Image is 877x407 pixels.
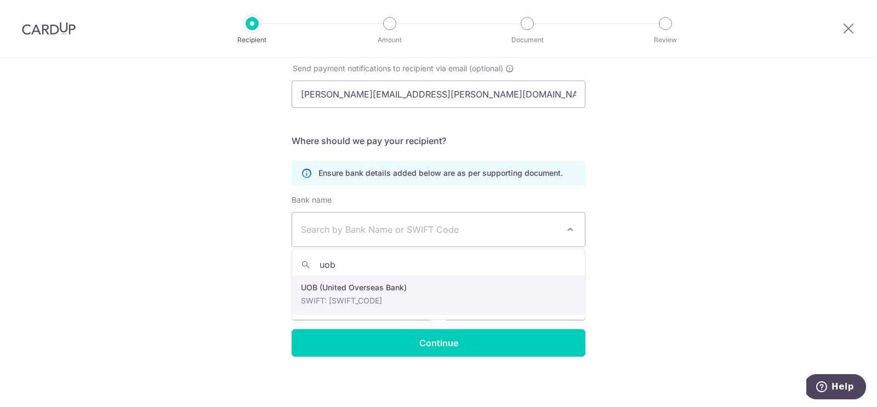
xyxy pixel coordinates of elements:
p: Amount [349,35,430,45]
span: Help [25,8,48,18]
p: Document [487,35,568,45]
span: Search by Bank Name or SWIFT Code [301,223,559,236]
input: Enter email address [292,81,585,108]
span: Send payment notifications to recipient via email (optional) [293,63,503,74]
iframe: Opens a widget where you can find more information [806,374,866,402]
p: SWIFT: [SWIFT_CODE] [301,295,576,306]
label: Bank name [292,194,332,205]
h5: Where should we pay your recipient? [292,134,585,147]
p: UOB (United Overseas Bank) [301,282,576,293]
p: Review [625,35,706,45]
input: Continue [292,329,585,357]
img: CardUp [22,22,76,35]
p: Recipient [212,35,293,45]
p: Ensure bank details added below are as per supporting document. [318,168,563,179]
